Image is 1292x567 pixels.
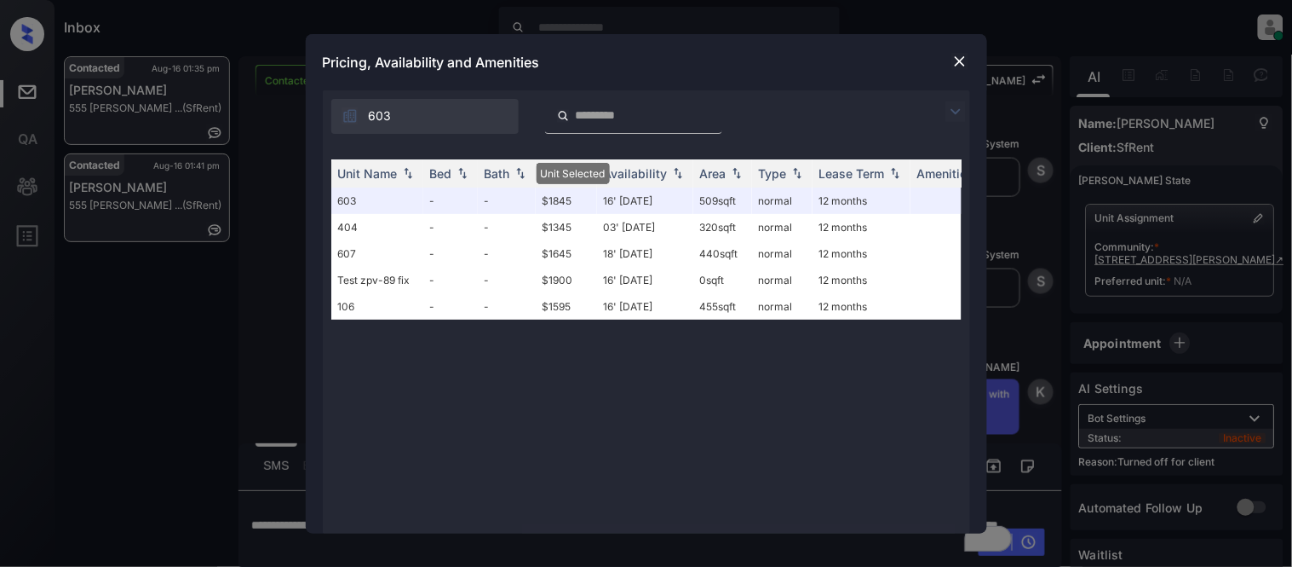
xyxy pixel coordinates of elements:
div: Area [700,166,726,181]
img: sorting [399,167,416,179]
td: $1645 [536,240,597,267]
td: 509 sqft [693,188,752,214]
td: normal [752,267,813,293]
div: Bed [430,166,452,181]
td: - [423,240,478,267]
td: 12 months [813,267,910,293]
td: - [478,214,536,240]
td: 106 [331,293,423,320]
td: 18' [DATE] [597,240,693,267]
img: sorting [454,167,471,179]
td: $1595 [536,293,597,320]
td: 12 months [813,240,910,267]
td: - [423,293,478,320]
td: normal [752,214,813,240]
td: $1900 [536,267,597,293]
td: 03' [DATE] [597,214,693,240]
td: $1345 [536,214,597,240]
div: Availability [604,166,668,181]
td: 440 sqft [693,240,752,267]
img: icon-zuma [342,107,359,124]
td: - [478,267,536,293]
td: 607 [331,240,423,267]
td: normal [752,240,813,267]
div: Bath [485,166,510,181]
td: 12 months [813,214,910,240]
div: Price [543,166,571,181]
td: 16' [DATE] [597,267,693,293]
td: - [423,188,478,214]
td: - [423,214,478,240]
td: - [423,267,478,293]
span: 603 [369,107,392,125]
td: normal [752,188,813,214]
td: - [478,293,536,320]
img: sorting [789,167,806,179]
img: icon-zuma [557,108,570,124]
td: 404 [331,214,423,240]
td: 12 months [813,293,910,320]
img: sorting [728,167,745,179]
div: Type [759,166,787,181]
img: sorting [669,167,686,179]
div: Unit Name [338,166,398,181]
td: 603 [331,188,423,214]
td: - [478,240,536,267]
td: Test zpv-89 fix [331,267,423,293]
img: sorting [573,167,590,179]
div: Pricing, Availability and Amenities [306,34,987,90]
img: sorting [887,167,904,179]
td: $1845 [536,188,597,214]
td: 16' [DATE] [597,188,693,214]
td: 320 sqft [693,214,752,240]
img: icon-zuma [945,101,966,122]
td: 0 sqft [693,267,752,293]
div: Amenities [917,166,974,181]
td: 12 months [813,188,910,214]
td: 455 sqft [693,293,752,320]
td: normal [752,293,813,320]
td: 16' [DATE] [597,293,693,320]
img: close [951,53,968,70]
div: Lease Term [819,166,885,181]
td: - [478,188,536,214]
img: sorting [512,167,529,179]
